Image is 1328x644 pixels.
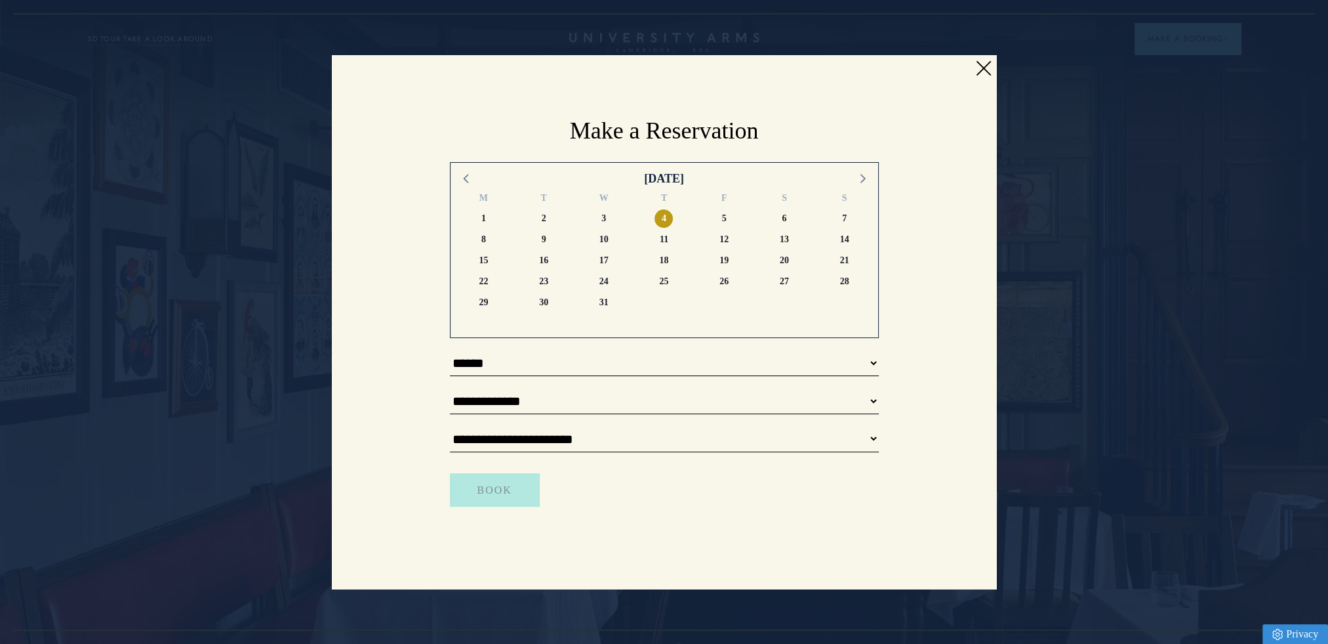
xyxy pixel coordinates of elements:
span: Sunday 14 December 2025 [835,230,854,249]
span: Thursday 18 December 2025 [654,251,673,270]
span: Tuesday 23 December 2025 [534,272,553,291]
span: Wednesday 31 December 2025 [595,293,613,312]
span: Tuesday 16 December 2025 [534,251,553,270]
div: S [754,191,815,208]
div: T [634,191,694,208]
span: Monday 29 December 2025 [474,293,493,312]
span: Monday 22 December 2025 [474,272,493,291]
span: Sunday 7 December 2025 [835,209,854,228]
span: Sunday 21 December 2025 [835,251,854,270]
span: Tuesday 9 December 2025 [534,230,553,249]
span: Friday 5 December 2025 [715,209,733,228]
span: Wednesday 10 December 2025 [595,230,613,249]
img: Privacy [1272,629,1283,640]
div: S [815,191,875,208]
span: Tuesday 2 December 2025 [534,209,553,228]
span: Friday 12 December 2025 [715,230,733,249]
span: Wednesday 3 December 2025 [595,209,613,228]
div: M [454,191,514,208]
span: Monday 15 December 2025 [474,251,493,270]
span: Thursday 4 December 2025 [654,209,673,228]
a: Close [973,58,993,78]
span: Saturday 13 December 2025 [775,230,794,249]
span: Thursday 11 December 2025 [654,230,673,249]
span: Saturday 27 December 2025 [775,272,794,291]
div: T [513,191,574,208]
span: Friday 26 December 2025 [715,272,733,291]
span: Wednesday 17 December 2025 [595,251,613,270]
span: Sunday 28 December 2025 [835,272,854,291]
a: Privacy [1262,624,1328,644]
div: F [694,191,754,208]
span: Friday 19 December 2025 [715,251,733,270]
span: Saturday 6 December 2025 [775,209,794,228]
span: Tuesday 30 December 2025 [534,293,553,312]
div: [DATE] [644,169,684,188]
h2: Make a Reservation [450,116,879,147]
span: Wednesday 24 December 2025 [595,272,613,291]
span: Saturday 20 December 2025 [775,251,794,270]
div: W [574,191,634,208]
span: Thursday 25 December 2025 [654,272,673,291]
span: Monday 8 December 2025 [474,230,493,249]
span: Monday 1 December 2025 [474,209,493,228]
